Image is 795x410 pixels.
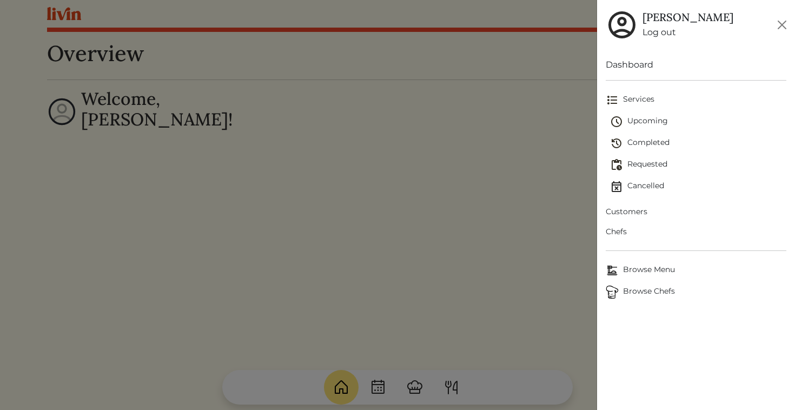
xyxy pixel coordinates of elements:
span: Completed [610,137,787,150]
span: Chefs [606,226,787,237]
span: Cancelled [610,180,787,193]
img: event_cancelled-67e280bd0a9e072c26133efab016668ee6d7272ad66fa3c7eb58af48b074a3a4.svg [610,180,623,193]
a: Upcoming [610,111,787,133]
a: Browse MenuBrowse Menu [606,260,787,281]
button: Close [773,16,791,34]
a: Chefs [606,222,787,242]
a: Dashboard [606,58,787,71]
img: format_list_bulleted-ebc7f0161ee23162107b508e562e81cd567eeab2455044221954b09d19068e74.svg [606,94,619,107]
span: Upcoming [610,115,787,128]
a: Customers [606,202,787,222]
img: user_account-e6e16d2ec92f44fc35f99ef0dc9cddf60790bfa021a6ecb1c896eb5d2907b31c.svg [606,9,638,41]
a: Log out [642,26,733,39]
a: ChefsBrowse Chefs [606,281,787,303]
a: Completed [610,133,787,154]
img: Browse Chefs [606,286,619,299]
a: Services [606,89,787,111]
img: history-2b446bceb7e0f53b931186bf4c1776ac458fe31ad3b688388ec82af02103cd45.svg [610,137,623,150]
a: Cancelled [610,176,787,197]
img: pending_actions-fd19ce2ea80609cc4d7bbea353f93e2f363e46d0f816104e4e0650fdd7f915cf.svg [610,158,623,171]
h5: [PERSON_NAME] [642,11,733,24]
img: Browse Menu [606,264,619,277]
span: Browse Chefs [606,286,787,299]
span: Requested [610,158,787,171]
span: Customers [606,206,787,217]
span: Browse Menu [606,264,787,277]
img: schedule-fa401ccd6b27cf58db24c3bb5584b27dcd8bd24ae666a918e1c6b4ae8c451a22.svg [610,115,623,128]
span: Services [606,94,787,107]
a: Requested [610,154,787,176]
